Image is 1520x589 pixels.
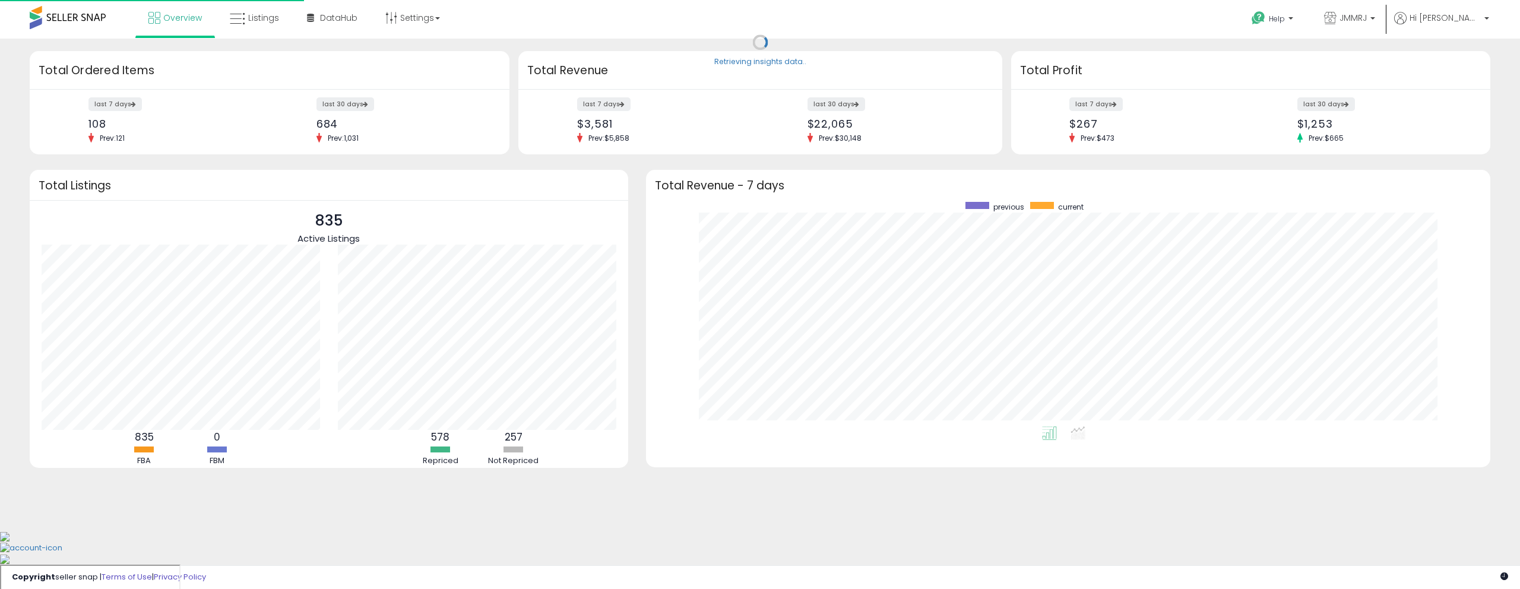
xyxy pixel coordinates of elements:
[135,430,154,444] b: 835
[88,97,142,111] label: last 7 days
[39,181,619,190] h3: Total Listings
[1242,2,1305,39] a: Help
[714,57,806,68] div: Retrieving insights data..
[1269,14,1285,24] span: Help
[1069,97,1123,111] label: last 7 days
[316,97,374,111] label: last 30 days
[1394,12,1489,39] a: Hi [PERSON_NAME]
[1058,202,1084,212] span: current
[39,62,501,79] h3: Total Ordered Items
[322,133,365,143] span: Prev: 1,031
[94,133,131,143] span: Prev: 121
[297,210,360,232] p: 835
[1339,12,1367,24] span: JMMRJ
[182,455,253,467] div: FBM
[1410,12,1481,24] span: Hi [PERSON_NAME]
[1251,11,1266,26] i: Get Help
[214,430,220,444] b: 0
[577,97,631,111] label: last 7 days
[807,97,865,111] label: last 30 days
[163,12,202,24] span: Overview
[316,118,489,130] div: 684
[431,430,449,444] b: 578
[1297,97,1355,111] label: last 30 days
[527,62,993,79] h3: Total Revenue
[320,12,357,24] span: DataHub
[807,118,981,130] div: $22,065
[248,12,279,24] span: Listings
[1303,133,1350,143] span: Prev: $665
[297,232,360,245] span: Active Listings
[1297,118,1470,130] div: $1,253
[993,202,1024,212] span: previous
[655,181,1482,190] h3: Total Revenue - 7 days
[1020,62,1482,79] h3: Total Profit
[478,455,549,467] div: Not Repriced
[109,455,180,467] div: FBA
[505,430,522,444] b: 257
[405,455,476,467] div: Repriced
[813,133,867,143] span: Prev: $30,148
[1075,133,1120,143] span: Prev: $473
[1069,118,1242,130] div: $267
[577,118,751,130] div: $3,581
[88,118,261,130] div: 108
[582,133,635,143] span: Prev: $5,858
